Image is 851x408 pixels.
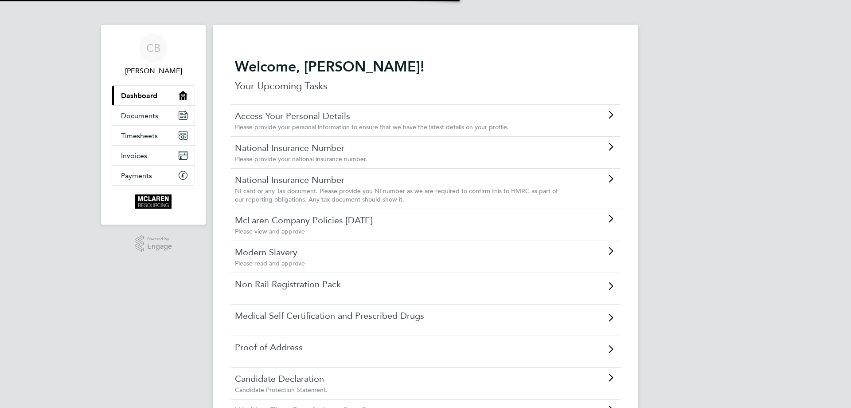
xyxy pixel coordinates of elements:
a: Proof of Address [235,341,566,353]
a: Documents [112,106,195,125]
span: Cristian Balica [112,66,195,76]
span: Please provide your personal information to ensure that we have the latest details on your profile. [235,123,509,131]
span: Please provide your national insurance number. [235,155,367,163]
span: Timesheets [121,131,158,140]
a: Non Rail Registration Pack [235,278,566,290]
a: McLaren Company Policies [DATE] [235,214,566,226]
a: Candidate Declaration [235,373,566,384]
span: CB [146,42,160,54]
a: Medical Self Certification and Prescribed Drugs [235,310,566,321]
a: Modern Slavery [235,246,566,258]
span: Please read and approve [235,259,305,267]
a: Invoices [112,146,195,165]
span: Payments [121,171,152,180]
nav: Main navigation [101,25,206,225]
span: Powered by [147,235,172,243]
span: Dashboard [121,91,157,100]
span: Engage [147,243,172,250]
span: Documents [121,111,158,120]
h2: Welcome, [PERSON_NAME]! [235,58,616,75]
span: Candidate Protection Statement. [235,386,328,394]
p: Your Upcoming Tasks [235,79,616,93]
span: NI card or any Tax document. Please provide you NI number as we are required to confirm this to H... [235,187,558,203]
a: Go to home page [112,194,195,209]
a: Dashboard [112,86,195,105]
a: Access Your Personal Details [235,110,566,122]
a: Payments [112,166,195,185]
span: Please view and approve [235,227,305,235]
a: Powered byEngage [135,235,172,252]
a: National Insurance Number [235,174,566,186]
a: Timesheets [112,126,195,145]
img: mclaren-logo-retina.png [135,194,171,209]
a: CB[PERSON_NAME] [112,34,195,76]
a: National Insurance Number [235,142,566,154]
span: Invoices [121,151,147,160]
